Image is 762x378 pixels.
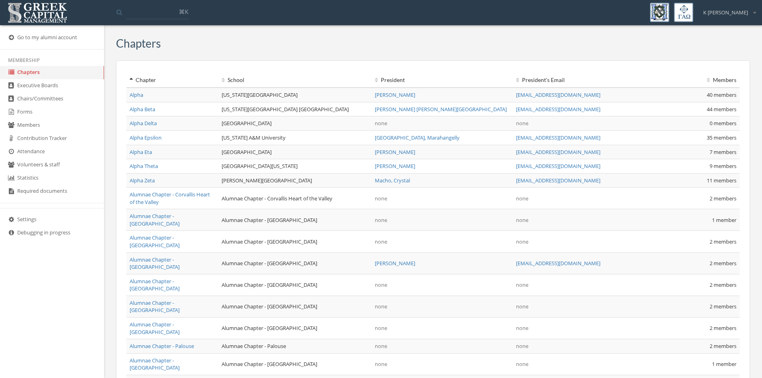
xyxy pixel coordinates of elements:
span: 0 members [710,120,736,127]
span: ⌘K [179,8,188,16]
a: Alumnae Chapter - [GEOGRAPHIC_DATA] [130,212,180,227]
span: none [516,324,528,332]
td: Alumnae Chapter - [GEOGRAPHIC_DATA] [218,296,372,317]
span: none [375,281,387,288]
div: K [PERSON_NAME] [698,3,756,16]
span: none [375,238,387,245]
td: Alumnae Chapter - [GEOGRAPHIC_DATA] [218,317,372,339]
span: 2 members [710,342,736,350]
span: none [516,360,528,368]
span: K [PERSON_NAME] [703,9,748,16]
span: none [516,238,528,245]
span: none [516,120,528,127]
a: Alumnae Chapter - [GEOGRAPHIC_DATA] [130,256,180,271]
span: none [375,195,387,202]
a: [EMAIL_ADDRESS][DOMAIN_NAME] [516,162,600,170]
span: 2 members [710,238,736,245]
td: [US_STATE][GEOGRAPHIC_DATA] [GEOGRAPHIC_DATA] [218,102,372,116]
a: Alpha [130,91,143,98]
span: 11 members [707,177,736,184]
span: none [375,303,387,310]
td: Alumnae Chapter - Corvallis Heart of the Valley [218,188,372,209]
a: [EMAIL_ADDRESS][DOMAIN_NAME] [516,260,600,267]
div: Chapter [130,76,215,84]
td: Alumnae Chapter - [GEOGRAPHIC_DATA] [218,209,372,231]
a: Alumnae Chapter - Corvallis Heart of the Valley [130,191,210,206]
div: President 's Email [516,76,651,84]
a: Alumnae Chapter - [GEOGRAPHIC_DATA] [130,321,180,336]
a: Macho, Crystal [375,177,410,184]
td: Alumnae Chapter - Palouse [218,339,372,354]
a: Alpha Beta [130,106,155,113]
span: none [516,342,528,350]
span: 9 members [710,162,736,170]
td: [US_STATE][GEOGRAPHIC_DATA] [218,88,372,102]
span: none [375,216,387,224]
td: [GEOGRAPHIC_DATA] [218,116,372,131]
div: President [375,76,510,84]
a: Alpha Zeta [130,177,155,184]
a: [PERSON_NAME] [375,162,415,170]
span: 40 members [707,91,736,98]
span: 44 members [707,106,736,113]
a: [PERSON_NAME] [PERSON_NAME][GEOGRAPHIC_DATA] [375,106,507,113]
span: none [375,342,387,350]
a: [EMAIL_ADDRESS][DOMAIN_NAME] [516,134,600,141]
span: 2 members [710,324,736,332]
a: Alpha Theta [130,162,158,170]
a: [GEOGRAPHIC_DATA], Marahangelly [375,134,460,141]
td: Alumnae Chapter - [GEOGRAPHIC_DATA] [218,252,372,274]
span: 7 members [710,148,736,156]
a: [EMAIL_ADDRESS][DOMAIN_NAME] [516,91,600,98]
td: Alumnae Chapter - [GEOGRAPHIC_DATA] [218,274,372,296]
a: Alpha Delta [130,120,157,127]
td: [PERSON_NAME][GEOGRAPHIC_DATA] [218,173,372,188]
a: [PERSON_NAME] [375,260,415,267]
a: Alumnae Chapter - [GEOGRAPHIC_DATA] [130,278,180,292]
span: 1 member [712,216,736,224]
span: 2 members [710,260,736,267]
a: [EMAIL_ADDRESS][DOMAIN_NAME] [516,148,600,156]
td: [US_STATE] A&M University [218,130,372,145]
span: none [516,281,528,288]
span: none [516,216,528,224]
td: [GEOGRAPHIC_DATA] [218,145,372,159]
span: 2 members [710,303,736,310]
span: none [375,360,387,368]
span: none [375,120,387,127]
span: none [375,324,387,332]
span: none [516,303,528,310]
a: Alumnae Chapter - [GEOGRAPHIC_DATA] [130,299,180,314]
span: 1 member [712,360,736,368]
a: Alumnae Chapter - Palouse [130,342,194,350]
a: [EMAIL_ADDRESS][DOMAIN_NAME] [516,106,600,113]
td: [GEOGRAPHIC_DATA][US_STATE] [218,159,372,174]
span: none [516,195,528,202]
span: 2 members [710,281,736,288]
td: Alumnae Chapter - [GEOGRAPHIC_DATA] [218,231,372,252]
div: School [222,76,368,84]
td: Alumnae Chapter - [GEOGRAPHIC_DATA] [218,353,372,375]
a: [PERSON_NAME] [375,148,415,156]
a: [PERSON_NAME] [375,91,415,98]
span: 35 members [707,134,736,141]
a: Alumnae Chapter - [GEOGRAPHIC_DATA] [130,234,180,249]
span: 2 members [710,195,736,202]
a: Alumnae Chapter - [GEOGRAPHIC_DATA] [130,357,180,372]
a: [EMAIL_ADDRESS][DOMAIN_NAME] [516,177,600,184]
div: Members [657,76,736,84]
a: Alpha Eta [130,148,152,156]
h3: Chapters [116,37,161,50]
a: Alpha Epsilon [130,134,162,141]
